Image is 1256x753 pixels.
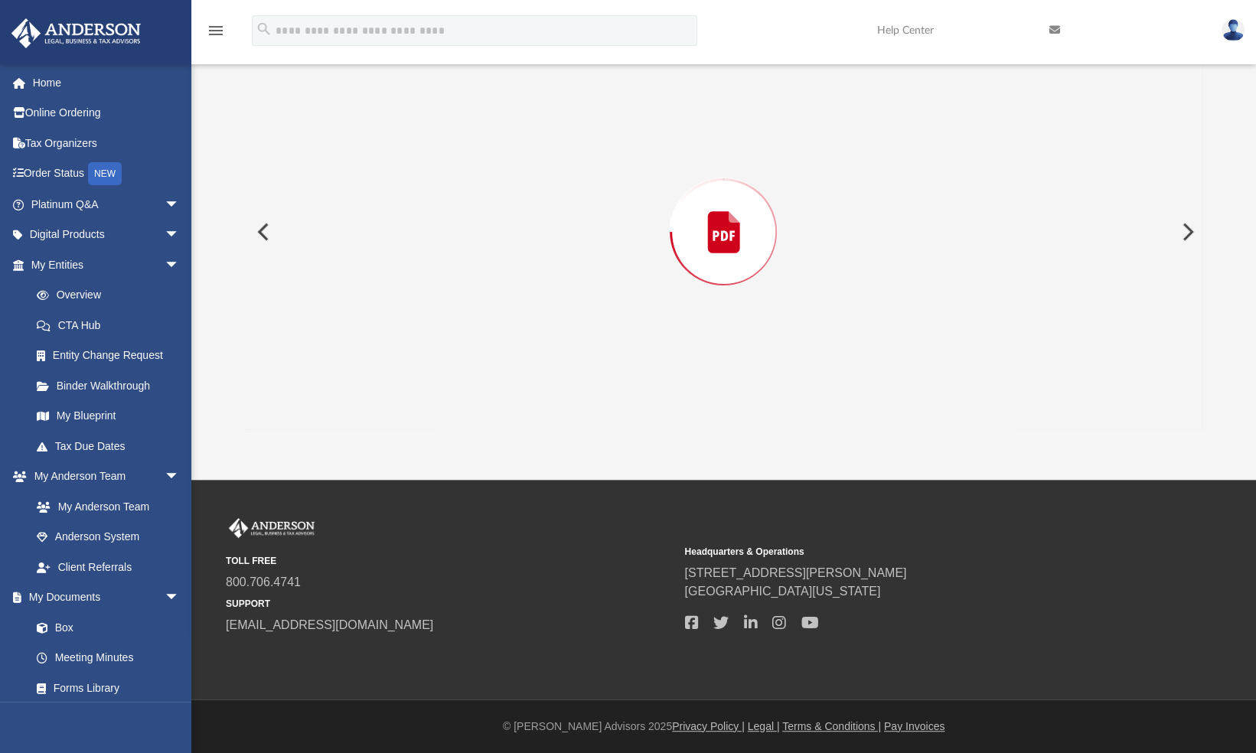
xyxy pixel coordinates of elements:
[245,210,279,253] button: Previous File
[11,67,203,98] a: Home
[226,575,301,588] a: 800.706.4741
[11,582,195,613] a: My Documentsarrow_drop_down
[748,720,780,732] a: Legal |
[165,189,195,220] span: arrow_drop_down
[21,522,195,553] a: Anderson System
[21,643,195,673] a: Meeting Minutes
[21,370,203,401] a: Binder Walkthrough
[165,461,195,493] span: arrow_drop_down
[226,518,318,538] img: Anderson Advisors Platinum Portal
[11,249,203,280] a: My Entitiesarrow_drop_down
[782,720,881,732] a: Terms & Conditions |
[191,719,1256,735] div: © [PERSON_NAME] Advisors 2025
[207,29,225,40] a: menu
[672,720,745,732] a: Privacy Policy |
[226,597,674,611] small: SUPPORT
[21,401,195,432] a: My Blueprint
[11,98,203,129] a: Online Ordering
[21,280,203,311] a: Overview
[165,220,195,251] span: arrow_drop_down
[11,158,203,190] a: Order StatusNEW
[21,341,203,371] a: Entity Change Request
[21,552,195,582] a: Client Referrals
[165,582,195,614] span: arrow_drop_down
[21,431,203,461] a: Tax Due Dates
[207,21,225,40] i: menu
[11,220,203,250] a: Digital Productsarrow_drop_down
[7,18,145,48] img: Anderson Advisors Platinum Portal
[11,189,203,220] a: Platinum Q&Aarrow_drop_down
[884,720,944,732] a: Pay Invoices
[1170,210,1203,253] button: Next File
[684,566,906,579] a: [STREET_ADDRESS][PERSON_NAME]
[165,249,195,281] span: arrow_drop_down
[21,673,188,703] a: Forms Library
[1222,19,1245,41] img: User Pic
[684,585,880,598] a: [GEOGRAPHIC_DATA][US_STATE]
[21,491,188,522] a: My Anderson Team
[11,461,195,492] a: My Anderson Teamarrow_drop_down
[11,128,203,158] a: Tax Organizers
[226,554,674,568] small: TOLL FREE
[21,310,203,341] a: CTA Hub
[88,162,122,185] div: NEW
[256,21,272,37] i: search
[21,612,188,643] a: Box
[684,545,1132,559] small: Headquarters & Operations
[226,618,433,631] a: [EMAIL_ADDRESS][DOMAIN_NAME]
